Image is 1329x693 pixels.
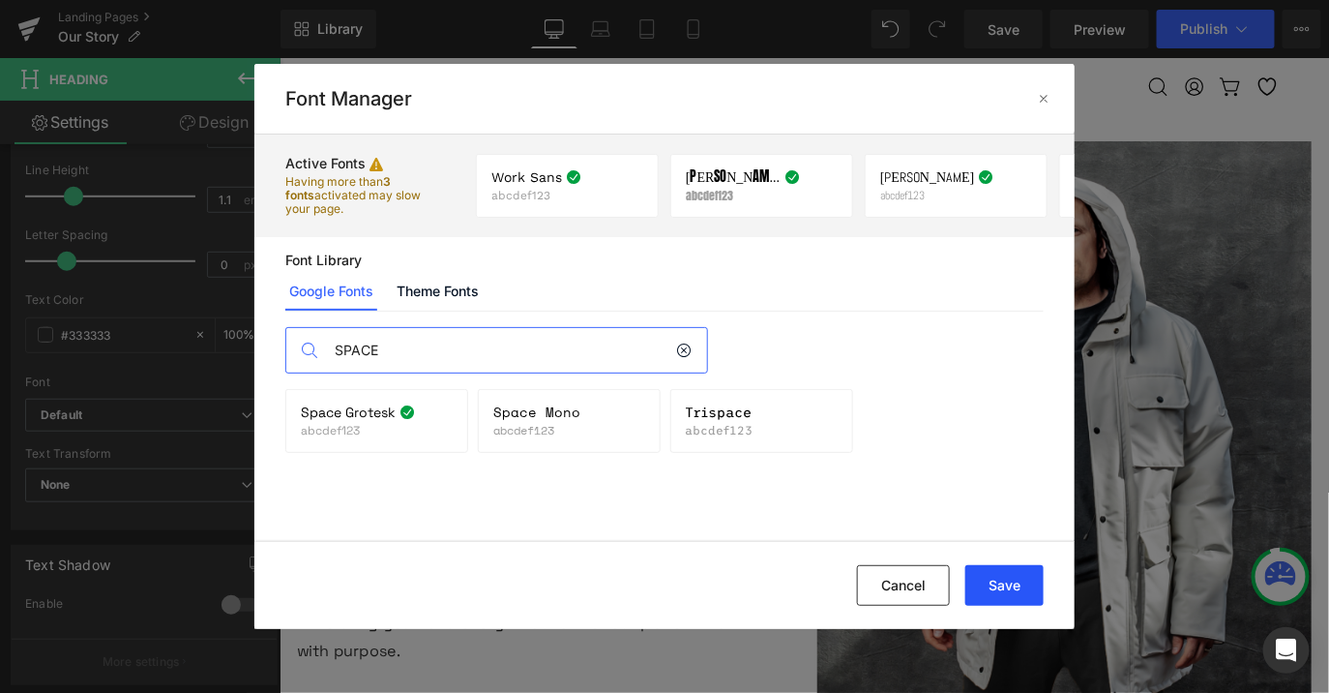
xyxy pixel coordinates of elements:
span: It’s been the Wuxly way since the beginning. Unable to find the perfect Canadian winter coat for ... [19,399,564,578]
a: Theme Fonts [393,272,483,311]
span: [PERSON_NAME] [880,169,975,185]
p: Having more than activated may slow your page. [285,175,426,216]
button: Save [965,565,1044,606]
h2: Font Manager [285,87,412,110]
span: Our Story [759,23,828,42]
span: Women [482,23,529,42]
p: Animal-free, made with recycled materials, and ethically manufactured in [GEOGRAPHIC_DATA], Wuxly... [19,238,571,364]
span: Space Mono [493,405,580,420]
span: Work Sans [491,169,562,185]
p: All to bring you – and every inhabitant of our planet – warmth with purpose. [19,615,571,678]
span: Our Commitment [614,23,729,42]
span: Trispace [686,405,753,420]
span: Space Grotesk [301,405,396,420]
div: Open Intercom Messenger [1263,627,1310,674]
p: abcdef123 [491,189,581,202]
p: abcdef123 [686,424,756,437]
a: Google Fonts [285,272,377,311]
input: Search fonts [325,328,676,373]
span: New Collection [342,23,453,42]
p: abcdef123 [686,189,781,202]
button: Cancel [857,565,950,606]
span: 3 fonts [285,174,391,202]
span: [PERSON_NAME] [686,169,781,185]
p: abcdef123 [301,424,396,437]
p: abcdef123 [493,424,584,437]
img: Wuxly_Stamp_Black_2x_1.png [58,15,174,49]
span: Men [558,23,585,42]
p: Font Library [285,253,1044,268]
span: Active Fonts [285,156,366,171]
h1: A WARM WELCOME TO WUXLY [19,175,571,207]
p: abcdef123 [880,189,975,202]
a: Wuxly [58,15,174,49]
